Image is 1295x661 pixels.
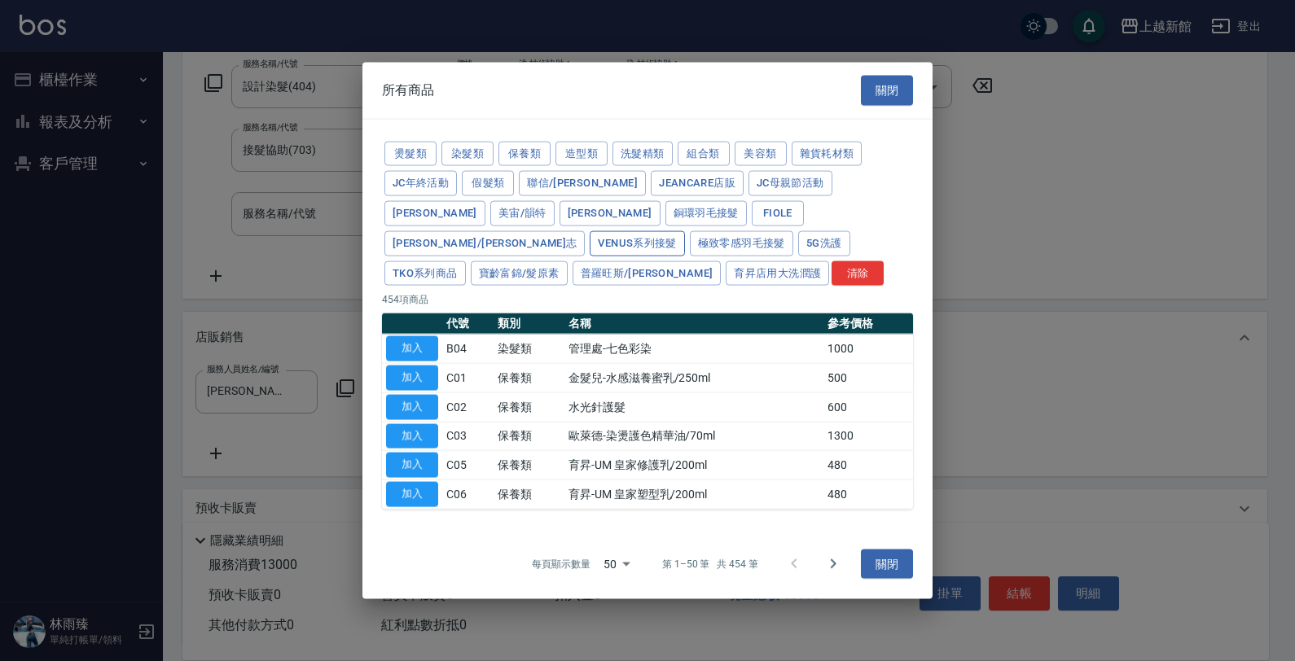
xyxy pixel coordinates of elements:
button: 加入 [386,482,438,507]
td: 500 [823,363,913,392]
th: 代號 [442,313,494,335]
button: 清除 [832,260,884,286]
td: 1000 [823,334,913,363]
button: 關閉 [861,76,913,106]
td: 育昇-UM 皇家修護乳/200ml [564,450,823,479]
td: C05 [442,450,494,479]
td: 育昇-UM 皇家塑型乳/200ml [564,479,823,509]
button: 關閉 [861,549,913,579]
td: C06 [442,479,494,509]
button: 加入 [386,336,438,361]
td: 480 [823,450,913,479]
button: [PERSON_NAME]/[PERSON_NAME]志 [384,230,585,256]
td: 保養類 [494,422,564,451]
button: FIOLE [752,201,804,226]
button: 洗髮精類 [612,141,673,166]
button: JeanCare店販 [651,171,744,196]
span: 所有商品 [382,82,434,98]
button: 造型類 [555,141,608,166]
button: 保養類 [498,141,551,166]
td: 水光針護髮 [564,392,823,422]
td: 管理處-七色彩染 [564,334,823,363]
p: 每頁顯示數量 [532,556,590,571]
p: 第 1–50 筆 共 454 筆 [662,556,758,571]
td: 保養類 [494,392,564,422]
td: 1300 [823,422,913,451]
button: 寶齡富錦/髮原素 [471,260,568,286]
button: 組合類 [678,141,730,166]
button: 假髮類 [462,171,514,196]
button: 育昇店用大洗潤護 [726,260,829,286]
td: 歐萊德-染燙護色精華油/70ml [564,422,823,451]
td: 保養類 [494,363,564,392]
button: 雜貨耗材類 [792,141,863,166]
td: 保養類 [494,479,564,509]
td: 保養類 [494,450,564,479]
button: 聯信/[PERSON_NAME] [519,171,646,196]
button: 銅環羽毛接髮 [665,201,747,226]
p: 454 項商品 [382,292,913,307]
button: 普羅旺斯/[PERSON_NAME] [573,260,722,286]
td: 染髮類 [494,334,564,363]
td: 金髮兒-水感滋養蜜乳/250ml [564,363,823,392]
td: C01 [442,363,494,392]
button: 染髮類 [441,141,494,166]
button: 5G洗護 [798,230,850,256]
button: JC母親節活動 [748,171,832,196]
td: C02 [442,392,494,422]
button: 極致零感羽毛接髮 [690,230,793,256]
button: [PERSON_NAME] [560,201,661,226]
td: B04 [442,334,494,363]
td: C03 [442,422,494,451]
button: 加入 [386,394,438,419]
button: JC年終活動 [384,171,457,196]
button: [PERSON_NAME] [384,201,485,226]
td: 480 [823,479,913,509]
td: 600 [823,392,913,422]
button: 燙髮類 [384,141,437,166]
button: Venus系列接髮 [590,230,684,256]
th: 參考價格 [823,313,913,335]
button: Go to next page [814,544,853,583]
div: 50 [597,541,636,585]
button: 加入 [386,366,438,391]
button: TKO系列商品 [384,260,466,286]
th: 名稱 [564,313,823,335]
button: 加入 [386,453,438,478]
button: 美容類 [735,141,787,166]
th: 類別 [494,313,564,335]
button: 美宙/韻特 [490,201,555,226]
button: 加入 [386,423,438,449]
